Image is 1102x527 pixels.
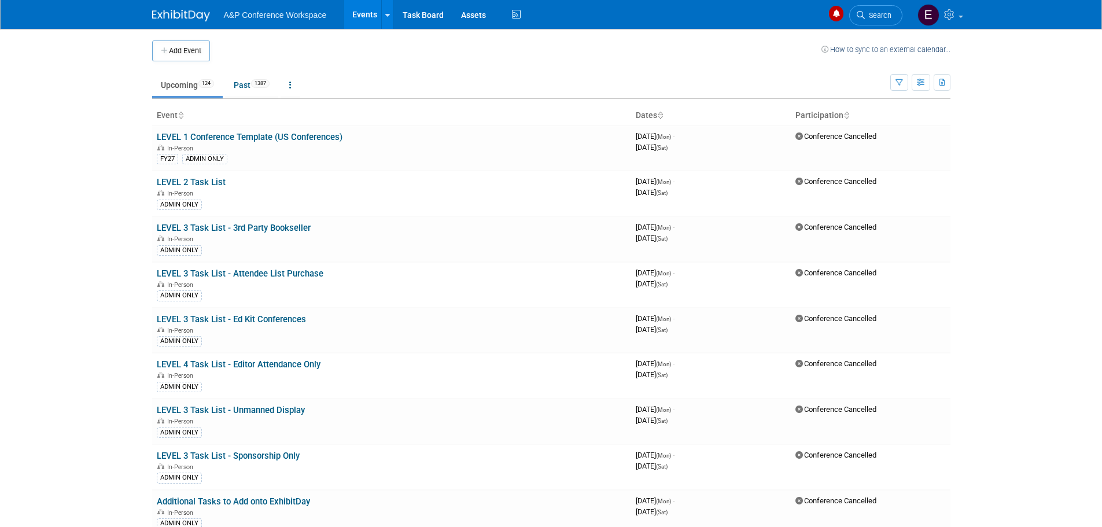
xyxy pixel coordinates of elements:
[224,10,327,20] span: A&P Conference Workspace
[157,223,311,233] a: LEVEL 3 Task List - 3rd Party Bookseller
[795,451,876,459] span: Conference Cancelled
[636,223,675,231] span: [DATE]
[157,382,202,392] div: ADMIN ONLY
[636,188,668,197] span: [DATE]
[673,496,675,505] span: -
[167,235,197,243] span: In-Person
[157,372,164,378] img: In-Person Event
[917,4,939,26] img: Erin Conklin
[157,235,164,241] img: In-Person Event
[656,452,671,459] span: (Mon)
[157,336,202,347] div: ADMIN ONLY
[225,74,278,96] a: Past1387
[157,154,178,164] div: FY27
[167,372,197,379] span: In-Person
[178,110,183,120] a: Sort by Event Name
[152,74,223,96] a: Upcoming124
[157,451,300,461] a: LEVEL 3 Task List - Sponsorship Only
[865,11,891,20] span: Search
[656,179,671,185] span: (Mon)
[656,509,668,515] span: (Sat)
[795,359,876,368] span: Conference Cancelled
[795,496,876,505] span: Conference Cancelled
[636,314,675,323] span: [DATE]
[167,327,197,334] span: In-Person
[157,190,164,196] img: In-Person Event
[157,245,202,256] div: ADMIN ONLY
[157,405,305,415] a: LEVEL 3 Task List - Unmanned Display
[636,496,675,505] span: [DATE]
[656,327,668,333] span: (Sat)
[167,281,197,289] span: In-Person
[636,132,675,141] span: [DATE]
[157,418,164,423] img: In-Person Event
[656,224,671,231] span: (Mon)
[182,154,227,164] div: ADMIN ONLY
[631,106,791,126] th: Dates
[157,509,164,515] img: In-Person Event
[152,40,210,61] button: Add Event
[795,223,876,231] span: Conference Cancelled
[636,268,675,277] span: [DATE]
[673,223,675,231] span: -
[673,132,675,141] span: -
[636,462,668,470] span: [DATE]
[636,507,668,516] span: [DATE]
[157,290,202,301] div: ADMIN ONLY
[167,190,197,197] span: In-Person
[157,327,164,333] img: In-Person Event
[636,279,668,288] span: [DATE]
[843,110,849,120] a: Sort by Participation Type
[167,418,197,425] span: In-Person
[157,463,164,469] img: In-Person Event
[636,451,675,459] span: [DATE]
[656,281,668,288] span: (Sat)
[673,177,675,186] span: -
[152,10,210,21] img: ExhibitDay
[251,79,270,88] span: 1387
[157,200,202,210] div: ADMIN ONLY
[636,177,675,186] span: [DATE]
[636,143,668,152] span: [DATE]
[167,145,197,152] span: In-Person
[656,316,671,322] span: (Mon)
[157,177,226,187] a: LEVEL 2 Task List
[656,270,671,277] span: (Mon)
[167,509,197,517] span: In-Person
[157,132,342,142] a: LEVEL 1 Conference Template (US Conferences)
[157,281,164,287] img: In-Person Event
[656,418,668,424] span: (Sat)
[673,268,675,277] span: -
[673,451,675,459] span: -
[152,106,631,126] th: Event
[157,428,202,438] div: ADMIN ONLY
[795,177,876,186] span: Conference Cancelled
[795,268,876,277] span: Conference Cancelled
[157,268,323,279] a: LEVEL 3 Task List - Attendee List Purchase
[157,314,306,325] a: LEVEL 3 Task List - Ed Kit Conferences
[157,145,164,150] img: In-Person Event
[157,496,310,507] a: Additional Tasks to Add onto ExhibitDay
[795,132,876,141] span: Conference Cancelled
[656,463,668,470] span: (Sat)
[636,359,675,368] span: [DATE]
[656,145,668,151] span: (Sat)
[656,361,671,367] span: (Mon)
[157,473,202,483] div: ADMIN ONLY
[656,190,668,196] span: (Sat)
[636,234,668,242] span: [DATE]
[636,325,668,334] span: [DATE]
[656,407,671,413] span: (Mon)
[656,372,668,378] span: (Sat)
[167,463,197,471] span: In-Person
[636,416,668,425] span: [DATE]
[821,45,950,54] a: How to sync to an external calendar...
[657,110,663,120] a: Sort by Start Date
[673,314,675,323] span: -
[656,134,671,140] span: (Mon)
[791,106,950,126] th: Participation
[849,5,902,25] a: Search
[673,359,675,368] span: -
[673,405,675,414] span: -
[636,370,668,379] span: [DATE]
